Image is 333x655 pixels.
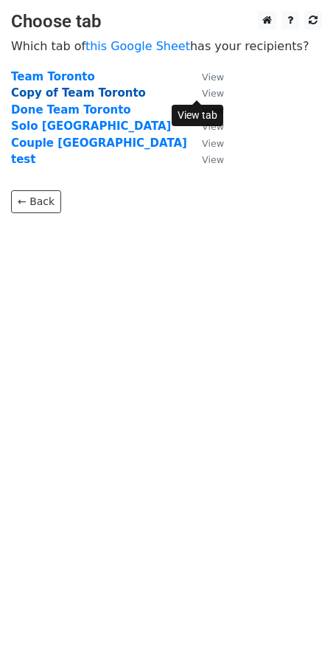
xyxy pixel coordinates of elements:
small: View [202,88,224,99]
div: View tab [172,105,223,126]
p: Which tab of has your recipients? [11,38,322,54]
a: View [187,70,224,83]
a: View [187,86,224,100]
iframe: Chat Widget [259,584,333,655]
a: Copy of Team Toronto [11,86,146,100]
h3: Choose tab [11,11,322,32]
a: this Google Sheet [85,39,190,53]
a: test [11,153,35,166]
a: Couple [GEOGRAPHIC_DATA] [11,136,187,150]
a: Team Toronto [11,70,95,83]
small: View [202,138,224,149]
a: Solo [GEOGRAPHIC_DATA] [11,119,171,133]
a: ← Back [11,190,61,213]
small: View [202,72,224,83]
a: View [187,153,224,166]
a: Done Team Toronto [11,103,131,117]
small: View [202,154,224,165]
a: View [187,136,224,150]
